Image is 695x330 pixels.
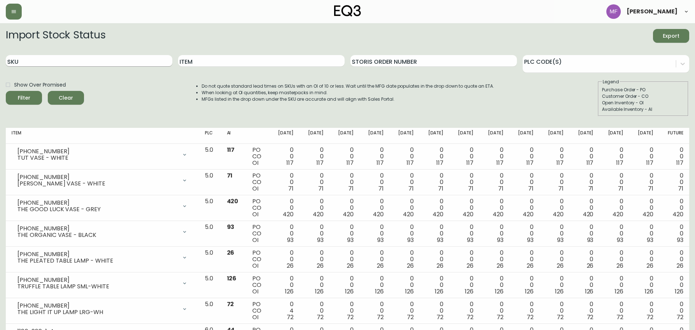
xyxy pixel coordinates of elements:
[515,250,534,269] div: 0 0
[252,184,258,193] span: OI
[252,198,264,218] div: PO CO
[365,172,384,192] div: 0 0
[635,172,653,192] div: 0 0
[485,224,504,243] div: 0 0
[345,287,354,296] span: 126
[635,147,653,166] div: 0 0
[275,147,294,166] div: 0 0
[648,184,653,193] span: 71
[419,128,449,144] th: [DATE]
[335,172,354,192] div: 0 0
[227,171,233,180] span: 71
[612,210,623,218] span: 420
[605,275,623,295] div: 0 0
[653,29,689,43] button: Export
[575,250,594,269] div: 0 0
[515,172,534,192] div: 0 0
[618,184,623,193] span: 71
[403,210,414,218] span: 420
[665,198,683,218] div: 0 0
[334,5,361,17] img: logo
[515,301,534,321] div: 0 0
[17,258,177,264] div: THE PLEATED TABLE LAMP - WHITE
[606,4,621,19] img: 5fd4d8da6c6af95d0810e1fe9eb9239f
[252,262,258,270] span: OI
[635,275,653,295] div: 0 0
[378,184,384,193] span: 71
[497,313,504,321] span: 72
[347,262,354,270] span: 26
[346,159,354,167] span: 117
[316,159,324,167] span: 117
[252,210,258,218] span: OI
[455,275,473,295] div: 0 0
[305,172,324,192] div: 0 0
[365,275,384,295] div: 0 0
[602,87,685,93] div: Purchase Order - PO
[425,275,443,295] div: 0 0
[556,159,564,167] span: 117
[227,248,235,257] span: 26
[395,301,414,321] div: 0 0
[602,106,685,113] div: Available Inventory - AI
[435,287,443,296] span: 126
[376,159,384,167] span: 117
[252,275,264,295] div: PO CO
[455,250,473,269] div: 0 0
[12,275,193,291] div: [PHONE_NUMBER]TRUFFLE TABLE LAMP SML-WHITE
[347,313,354,321] span: 72
[335,250,354,269] div: 0 0
[467,313,473,321] span: 72
[463,210,473,218] span: 420
[425,172,443,192] div: 0 0
[17,232,177,238] div: THE ORGANIC VASE - BLACK
[377,236,384,244] span: 93
[377,262,384,270] span: 26
[479,128,509,144] th: [DATE]
[199,195,221,221] td: 5.0
[526,159,534,167] span: 117
[221,128,247,144] th: AI
[615,287,623,296] span: 126
[509,128,539,144] th: [DATE]
[605,198,623,218] div: 0 0
[449,128,479,144] th: [DATE]
[605,147,623,166] div: 0 0
[635,224,653,243] div: 0 0
[275,172,294,192] div: 0 0
[199,272,221,298] td: 5.0
[17,200,177,206] div: [PHONE_NUMBER]
[347,236,354,244] span: 93
[199,298,221,324] td: 5.0
[348,184,354,193] span: 71
[677,313,683,321] span: 72
[673,210,683,218] span: 420
[252,287,258,296] span: OI
[437,236,443,244] span: 93
[665,147,683,166] div: 0 0
[665,172,683,192] div: 0 0
[202,83,494,89] li: Do not quote standard lead times on SKUs with an OI of 10 or less. Wait until the MFG date popula...
[377,313,384,321] span: 72
[455,198,473,218] div: 0 0
[467,236,473,244] span: 93
[252,313,258,321] span: OI
[227,197,239,205] span: 420
[557,313,564,321] span: 72
[437,262,443,270] span: 26
[285,287,294,296] span: 126
[643,210,653,218] span: 420
[389,128,420,144] th: [DATE]
[645,287,653,296] span: 126
[545,301,564,321] div: 0 0
[199,247,221,272] td: 5.0
[17,251,177,258] div: [PHONE_NUMBER]
[575,172,594,192] div: 0 0
[497,262,504,270] span: 26
[575,224,594,243] div: 0 0
[17,148,177,155] div: [PHONE_NUMBER]
[407,236,414,244] span: 93
[675,287,683,296] span: 126
[467,262,473,270] span: 26
[605,301,623,321] div: 0 0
